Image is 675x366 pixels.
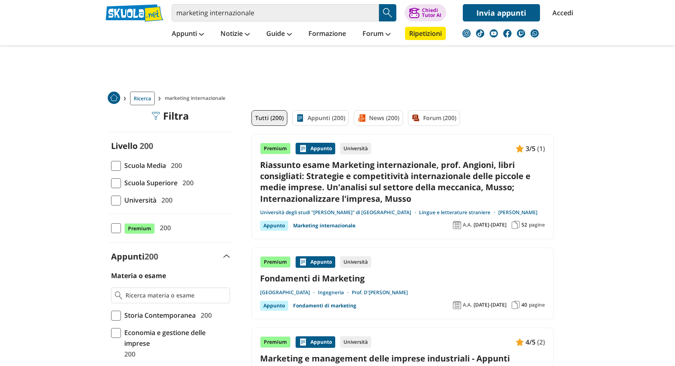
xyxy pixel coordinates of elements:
img: Filtra filtri mobile [152,112,160,120]
span: pagine [529,222,545,228]
img: Appunti filtro contenuto [296,114,304,122]
a: Fondamenti di Marketing [260,273,545,284]
label: Materia o esame [111,271,166,280]
span: 40 [521,302,527,308]
div: Università [340,143,371,154]
img: News filtro contenuto [358,114,366,122]
label: Livello [111,140,137,151]
span: (1) [537,143,545,154]
a: News (200) [354,110,403,126]
div: Appunto [296,143,335,154]
img: Pagine [512,301,520,309]
a: Ingegneria [318,289,352,296]
span: 200 [140,140,153,151]
span: Economia e gestione delle imprese [121,327,230,349]
img: Cerca appunti, riassunti o versioni [381,7,394,19]
span: Premium [124,223,155,234]
button: ChiediTutor AI [405,4,446,21]
div: Appunto [296,256,335,268]
span: 4/5 [526,337,535,347]
a: Ricerca [130,92,155,105]
span: A.A. [463,302,472,308]
span: 200 [158,195,173,205]
label: Appunti [111,251,158,262]
a: Forum (200) [408,110,460,126]
img: Appunti contenuto [299,338,307,346]
span: 200 [168,160,182,171]
div: Filtra [152,110,189,122]
img: Appunti contenuto [299,144,307,153]
a: Università degli studi "[PERSON_NAME]" di [GEOGRAPHIC_DATA] [260,209,419,216]
a: Riassunto esame Marketing internazionale, prof. Angioni, libri consigliati: Strategie e competiti... [260,159,545,204]
a: Marketing e management delle imprese industriali - Appunti [260,353,545,364]
img: Home [108,92,120,104]
a: Prof. D'[PERSON_NAME] [352,289,408,296]
img: Forum filtro contenuto [412,114,420,122]
img: twitch [517,29,525,38]
a: [PERSON_NAME] [498,209,538,216]
span: Storia Contemporanea [121,310,196,321]
span: Università [121,195,156,205]
a: Formazione [306,27,348,42]
a: Notizie [218,27,252,42]
img: Apri e chiudi sezione [223,255,230,258]
span: Scuola Media [121,160,166,171]
span: 200 [197,310,212,321]
div: Premium [260,336,291,348]
a: Ripetizioni [405,27,446,40]
a: Tutti (200) [251,110,287,126]
a: Fondamenti di marketing [293,301,356,311]
span: [DATE]-[DATE] [474,222,507,228]
img: tiktok [476,29,484,38]
div: Premium [260,256,291,268]
span: 3/5 [526,143,535,154]
span: pagine [529,302,545,308]
div: Appunto [260,221,288,231]
input: Ricerca materia o esame [126,291,226,300]
img: Appunti contenuto [516,144,524,153]
img: Appunti contenuto [299,258,307,266]
a: Guide [264,27,294,42]
img: facebook [503,29,512,38]
a: Lingue e letterature straniere [419,209,498,216]
span: marketing internazionale [165,92,229,105]
span: 200 [156,222,171,233]
a: Appunti (200) [292,110,349,126]
a: [GEOGRAPHIC_DATA] [260,289,318,296]
span: Scuola Superiore [121,177,178,188]
a: Accedi [552,4,570,21]
a: Marketing internazionale [293,221,355,231]
span: [DATE]-[DATE] [474,302,507,308]
img: instagram [462,29,471,38]
span: 200 [179,177,194,188]
a: Home [108,92,120,105]
img: Anno accademico [453,301,461,309]
div: Università [340,336,371,348]
input: Cerca appunti, riassunti o versioni [172,4,379,21]
img: WhatsApp [531,29,539,38]
span: (2) [537,337,545,347]
a: Appunti [170,27,206,42]
div: Appunto [260,301,288,311]
img: Appunti contenuto [516,338,524,346]
img: Anno accademico [453,221,461,229]
a: Forum [360,27,393,42]
img: Ricerca materia o esame [115,291,123,300]
span: A.A. [463,222,472,228]
div: Appunto [296,336,335,348]
div: Premium [260,143,291,154]
img: youtube [490,29,498,38]
img: Pagine [512,221,520,229]
div: Università [340,256,371,268]
div: Chiedi Tutor AI [422,8,441,18]
a: Invia appunti [463,4,540,21]
span: 200 [144,251,158,262]
span: 52 [521,222,527,228]
button: Search Button [379,4,396,21]
span: 200 [121,349,135,359]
